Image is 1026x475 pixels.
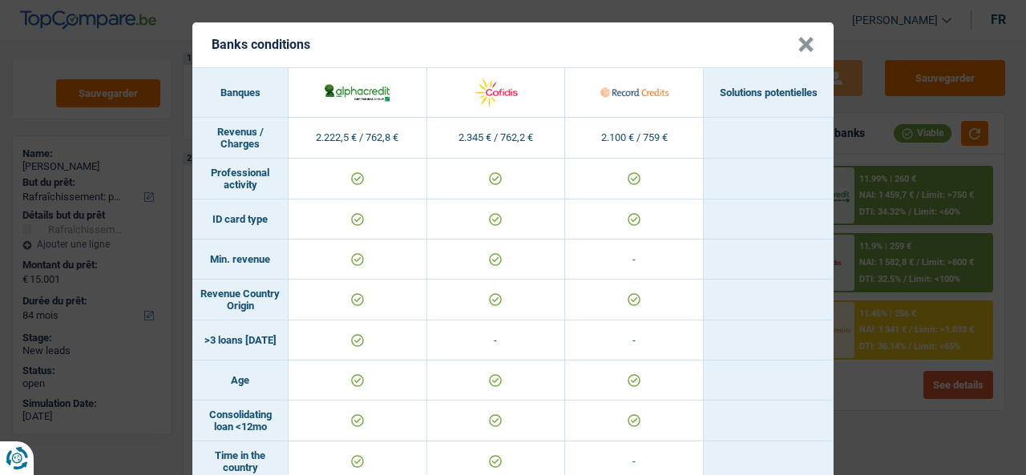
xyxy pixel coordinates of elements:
[565,320,704,360] td: -
[289,118,427,159] td: 2.222,5 € / 762,8 €
[192,199,289,240] td: ID card type
[192,68,289,118] th: Banques
[192,280,289,320] td: Revenue Country Origin
[462,75,530,110] img: Cofidis
[565,118,704,159] td: 2.100 € / 759 €
[192,118,289,159] td: Revenus / Charges
[192,401,289,441] td: Consolidating loan <12mo
[192,320,289,360] td: >3 loans [DATE]
[192,240,289,280] td: Min. revenue
[565,240,704,280] td: -
[798,37,814,53] button: Close
[323,82,391,103] img: AlphaCredit
[427,118,566,159] td: 2.345 € / 762,2 €
[212,37,310,52] h5: Banks conditions
[600,75,669,110] img: Record Credits
[704,68,834,118] th: Solutions potentielles
[192,159,289,199] td: Professional activity
[427,320,566,360] td: -
[192,360,289,401] td: Age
